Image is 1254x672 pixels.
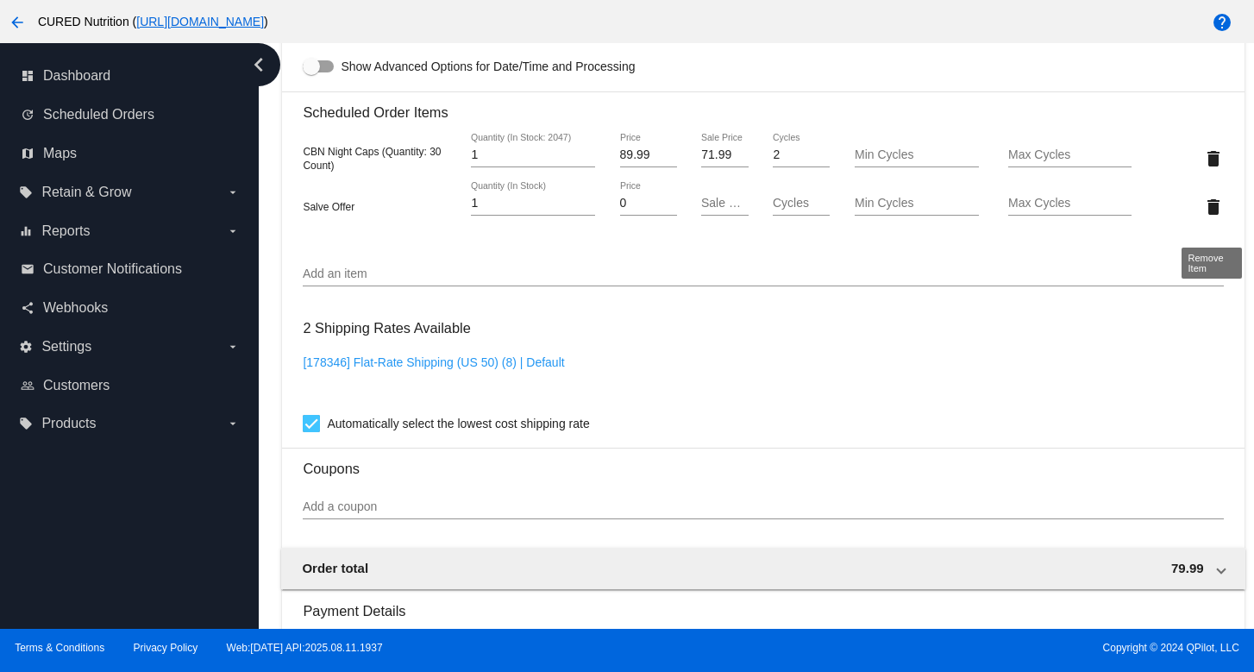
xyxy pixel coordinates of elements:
a: Privacy Policy [134,642,198,654]
span: Maps [43,146,77,161]
h3: Coupons [303,448,1223,477]
i: update [21,108,34,122]
i: share [21,301,34,315]
a: [URL][DOMAIN_NAME] [136,15,264,28]
mat-icon: delete [1203,197,1224,217]
span: Order total [302,561,368,575]
h3: Payment Details [303,590,1223,619]
mat-icon: arrow_back [7,12,28,33]
a: Terms & Conditions [15,642,104,654]
i: local_offer [19,417,33,430]
i: arrow_drop_down [226,224,240,238]
span: Salve Offer [303,201,354,213]
input: Price [620,197,677,210]
span: Retain & Grow [41,185,131,200]
mat-icon: help [1212,12,1232,33]
i: chevron_left [245,51,273,79]
span: CBN Night Caps (Quantity: 30 Count) [303,146,441,172]
i: dashboard [21,69,34,83]
input: Quantity (In Stock) [471,197,595,210]
input: Add a coupon [303,500,1223,514]
input: Min Cycles [855,148,979,162]
a: dashboard Dashboard [21,62,240,90]
span: Dashboard [43,68,110,84]
mat-expansion-panel-header: Order total 79.99 [281,548,1245,589]
input: Sale Price [701,197,749,210]
span: Copyright © 2024 QPilot, LLC [642,642,1239,654]
span: Products [41,416,96,431]
a: email Customer Notifications [21,255,240,283]
span: Settings [41,339,91,355]
input: Cycles [773,148,830,162]
span: 79.99 [1171,561,1204,575]
input: Min Cycles [855,197,979,210]
i: arrow_drop_down [226,185,240,199]
input: Max Cycles [1008,197,1132,210]
i: people_outline [21,379,34,393]
a: share Webhooks [21,294,240,322]
a: people_outline Customers [21,372,240,399]
h3: Scheduled Order Items [303,91,1223,121]
a: update Scheduled Orders [21,101,240,129]
i: email [21,262,34,276]
span: Scheduled Orders [43,107,154,122]
input: Cycles [773,197,830,210]
i: equalizer [19,224,33,238]
a: [178346] Flat-Rate Shipping (US 50) (8) | Default [303,355,564,369]
i: arrow_drop_down [226,340,240,354]
a: map Maps [21,140,240,167]
i: local_offer [19,185,33,199]
input: Max Cycles [1008,148,1132,162]
input: Price [620,148,677,162]
span: Automatically select the lowest cost shipping rate [327,413,589,434]
i: arrow_drop_down [226,417,240,430]
input: Sale Price [701,148,749,162]
h3: 2 Shipping Rates Available [303,310,470,347]
i: map [21,147,34,160]
span: Reports [41,223,90,239]
span: CURED Nutrition ( ) [38,15,268,28]
mat-icon: delete [1203,148,1224,169]
span: Webhooks [43,300,108,316]
span: Show Advanced Options for Date/Time and Processing [341,58,635,75]
span: Customer Notifications [43,261,182,277]
a: Web:[DATE] API:2025.08.11.1937 [227,642,383,654]
input: Quantity (In Stock: 2047) [471,148,595,162]
i: settings [19,340,33,354]
input: Add an item [303,267,1223,281]
span: Customers [43,378,110,393]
